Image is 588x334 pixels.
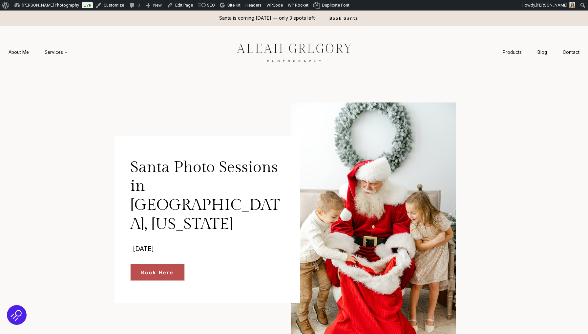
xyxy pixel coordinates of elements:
img: aleah gregory logo [220,38,368,66]
a: About Me [1,46,37,58]
span: Book Here [141,269,174,276]
a: Contact [555,46,587,58]
a: Book Santa [319,11,369,26]
span: [PERSON_NAME] [536,3,567,8]
p: [DATE] [133,244,282,253]
a: Book Here [130,264,185,281]
button: Child menu of Services [37,46,75,58]
nav: Secondary [495,46,587,58]
h1: Santa Photo Sessions in [GEOGRAPHIC_DATA], [US_STATE] [130,158,284,234]
p: Santa is coming [DATE] — only 3 spots left! [219,14,316,22]
a: Blog [530,46,555,58]
a: Live [82,2,93,8]
a: Products [495,46,530,58]
span: Site Kit [227,3,241,8]
nav: Primary [1,46,75,58]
